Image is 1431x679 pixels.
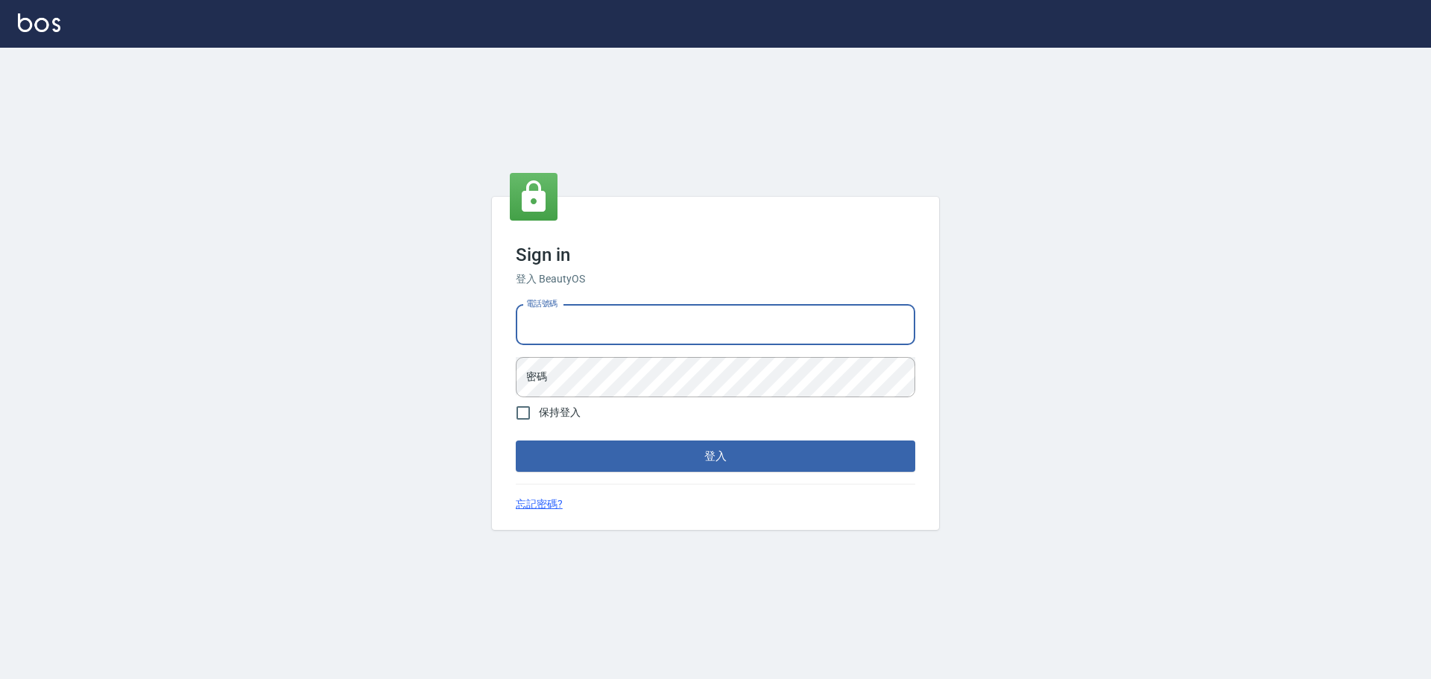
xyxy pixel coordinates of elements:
button: 登入 [516,440,915,472]
span: 保持登入 [539,405,581,420]
h6: 登入 BeautyOS [516,271,915,287]
label: 電話號碼 [526,298,557,309]
img: Logo [18,13,60,32]
a: 忘記密碼? [516,496,563,512]
h3: Sign in [516,244,915,265]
